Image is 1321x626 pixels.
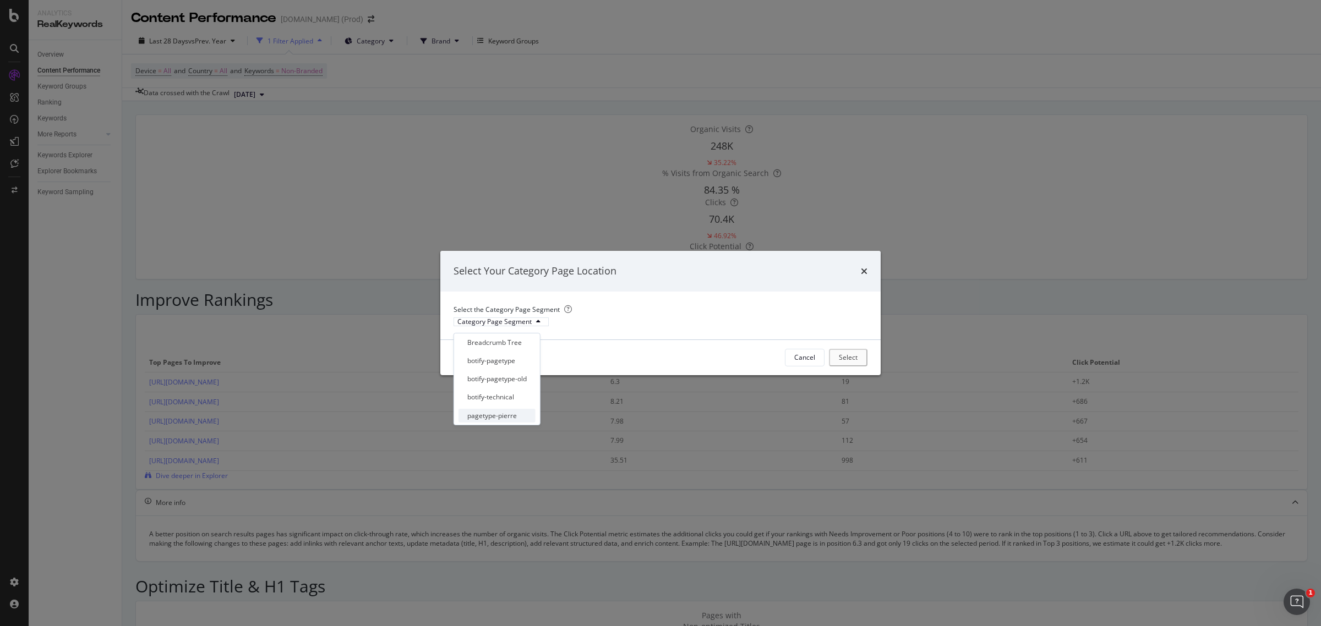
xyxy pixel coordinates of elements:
div: Cancel [794,353,815,362]
div: pagetype-pierre [467,411,517,420]
div: times [861,264,867,278]
div: botify-pagetype-old [467,374,527,383]
div: modal [440,251,881,375]
iframe: Intercom live chat [1284,589,1310,615]
button: Category Page Segment [454,317,549,326]
button: Select [829,349,867,366]
div: Category Page Segment [457,319,532,325]
label: Select the Category Page Segment [454,305,572,314]
span: 1 [1306,589,1315,597]
div: Select [839,353,858,362]
div: Select Your Category Page Location [454,264,616,278]
div: Breadcrumb Tree [467,338,522,347]
button: Cancel [785,349,825,366]
div: botify-technical [467,392,514,402]
div: botify-pagetype [467,356,515,365]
